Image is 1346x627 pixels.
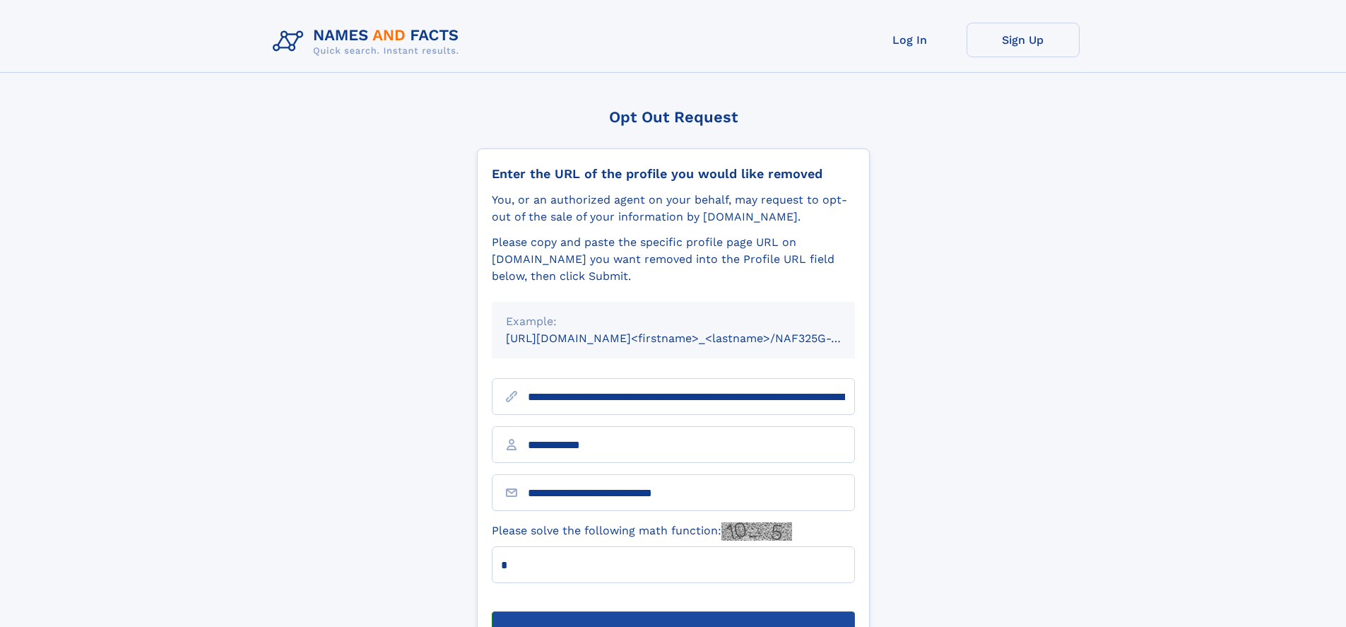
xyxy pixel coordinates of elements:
[477,108,870,126] div: Opt Out Request
[267,23,471,61] img: Logo Names and Facts
[967,23,1080,57] a: Sign Up
[492,522,792,541] label: Please solve the following math function:
[506,313,841,330] div: Example:
[492,192,855,225] div: You, or an authorized agent on your behalf, may request to opt-out of the sale of your informatio...
[492,166,855,182] div: Enter the URL of the profile you would like removed
[506,332,882,345] small: [URL][DOMAIN_NAME]<firstname>_<lastname>/NAF325G-xxxxxxxx
[854,23,967,57] a: Log In
[492,234,855,285] div: Please copy and paste the specific profile page URL on [DOMAIN_NAME] you want removed into the Pr...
